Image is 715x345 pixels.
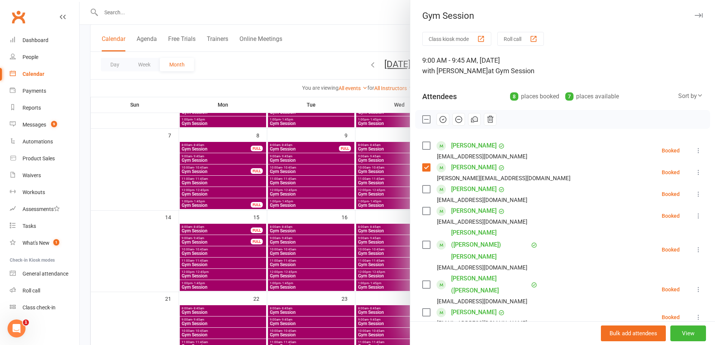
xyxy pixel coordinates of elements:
[488,67,534,75] span: at Gym Session
[510,91,559,102] div: places booked
[10,83,79,99] a: Payments
[10,150,79,167] a: Product Sales
[23,271,68,277] div: General attendance
[10,184,79,201] a: Workouts
[23,155,55,161] div: Product Sales
[422,55,703,76] div: 9:00 AM - 9:45 AM, [DATE]
[451,306,497,318] a: [PERSON_NAME]
[662,170,680,175] div: Booked
[23,304,56,310] div: Class check-in
[601,325,666,341] button: Bulk add attendees
[451,273,529,297] a: [PERSON_NAME] ([PERSON_NAME]
[53,239,59,246] span: 1
[23,71,44,77] div: Calendar
[23,240,50,246] div: What's New
[10,265,79,282] a: General attendance kiosk mode
[8,319,26,337] iframe: Intercom live chat
[510,92,518,101] div: 8
[437,173,570,183] div: [PERSON_NAME][EMAIL_ADDRESS][DOMAIN_NAME]
[23,189,45,195] div: Workouts
[451,140,497,152] a: [PERSON_NAME]
[23,288,40,294] div: Roll call
[437,152,527,161] div: [EMAIL_ADDRESS][DOMAIN_NAME]
[451,227,529,263] a: [PERSON_NAME] ([PERSON_NAME]) [PERSON_NAME]
[10,32,79,49] a: Dashboard
[23,88,46,94] div: Payments
[410,11,715,21] div: Gym Session
[10,235,79,252] a: What's New1
[10,116,79,133] a: Messages 9
[422,91,457,102] div: Attendees
[9,8,28,26] a: Clubworx
[437,217,527,227] div: [EMAIL_ADDRESS][DOMAIN_NAME]
[451,183,497,195] a: [PERSON_NAME]
[662,148,680,153] div: Booked
[23,105,41,111] div: Reports
[23,206,60,212] div: Assessments
[422,32,491,46] button: Class kiosk mode
[662,191,680,197] div: Booked
[10,66,79,83] a: Calendar
[10,49,79,66] a: People
[23,172,41,178] div: Waivers
[662,315,680,320] div: Booked
[23,319,29,325] span: 1
[23,223,36,229] div: Tasks
[662,213,680,218] div: Booked
[10,282,79,299] a: Roll call
[437,297,527,306] div: [EMAIL_ADDRESS][DOMAIN_NAME]
[437,195,527,205] div: [EMAIL_ADDRESS][DOMAIN_NAME]
[662,287,680,292] div: Booked
[670,325,706,341] button: View
[662,247,680,252] div: Booked
[10,99,79,116] a: Reports
[565,92,574,101] div: 7
[23,139,53,145] div: Automations
[23,37,48,43] div: Dashboard
[10,133,79,150] a: Automations
[422,67,488,75] span: with [PERSON_NAME]
[451,161,497,173] a: [PERSON_NAME]
[10,299,79,316] a: Class kiosk mode
[565,91,619,102] div: places available
[437,263,527,273] div: [EMAIL_ADDRESS][DOMAIN_NAME]
[678,91,703,101] div: Sort by
[497,32,544,46] button: Roll call
[10,167,79,184] a: Waivers
[23,54,38,60] div: People
[437,318,527,328] div: [EMAIL_ADDRESS][DOMAIN_NAME]
[10,218,79,235] a: Tasks
[451,205,497,217] a: [PERSON_NAME]
[23,122,46,128] div: Messages
[10,201,79,218] a: Assessments
[51,121,57,127] span: 9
